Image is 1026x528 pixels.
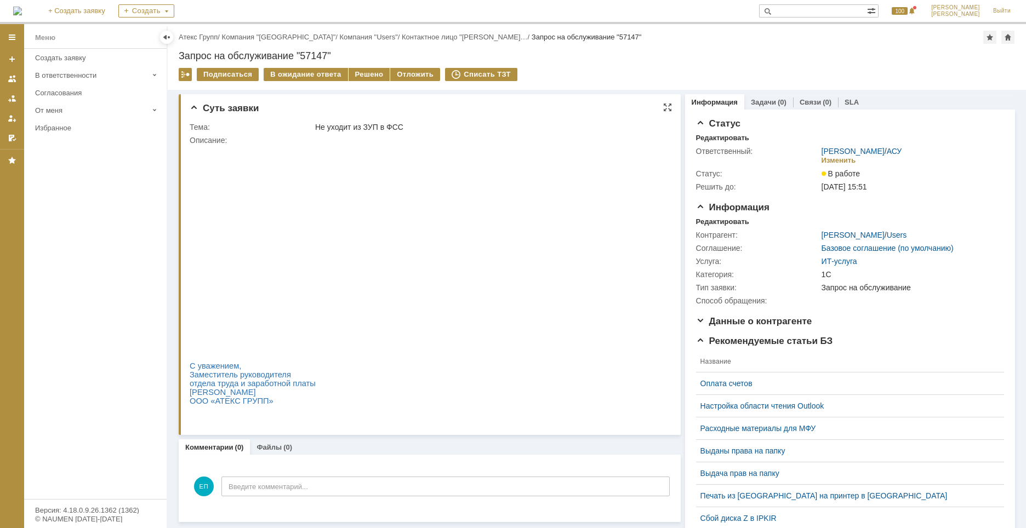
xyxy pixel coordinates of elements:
a: Перейти на домашнюю страницу [13,7,22,15]
span: [PERSON_NAME] [931,11,980,18]
span: [PERSON_NAME] [931,4,980,11]
span: Расширенный поиск [867,5,878,15]
div: Запрос на обслуживание "57147" [532,33,642,41]
a: Сбой диска Z в IPKIR [700,514,991,523]
div: Добавить в избранное [983,31,996,44]
div: © NAUMEN [DATE]-[DATE] [35,515,156,523]
a: Оплата счетов [700,379,991,388]
a: Комментарии [185,443,233,451]
div: Скрыть меню [160,31,173,44]
div: Создать заявку [35,54,160,62]
div: Запрос на обслуживание "57147" [179,50,1015,61]
div: / [822,147,902,156]
span: ЕП [194,477,214,496]
div: / [340,33,402,41]
a: Компания "Users" [340,33,398,41]
a: Мои заявки [3,110,21,127]
div: Работа с массовостью [179,68,192,81]
a: Базовое соглашение (по умолчанию) [822,244,954,252]
a: Файлы [256,443,282,451]
div: (0) [823,98,831,106]
div: Согласования [35,89,160,97]
div: / [822,231,907,239]
div: Соглашение: [696,244,819,252]
div: Версия: 4.18.0.9.26.1362 (1362) [35,507,156,514]
div: От меня [35,106,148,114]
a: АСУ [887,147,902,156]
div: Услуга: [696,257,819,266]
div: (0) [778,98,786,106]
a: Расходные материалы для МФУ [700,424,991,433]
a: Создать заявку [31,49,164,66]
a: Users [887,231,907,239]
span: В работе [822,169,860,178]
a: ИТ-услуга [822,257,857,266]
a: [PERSON_NAME] [822,147,885,156]
div: / [222,33,340,41]
div: Статус: [696,169,819,178]
img: logo [13,7,22,15]
div: Редактировать [696,217,749,226]
div: В ответственности [35,71,148,79]
div: / [402,33,532,41]
div: Меню [35,31,55,44]
a: SLA [845,98,859,106]
div: Избранное [35,124,148,132]
a: [PERSON_NAME] [822,231,885,239]
div: Способ обращения: [696,296,819,305]
span: Рекомендуемые статьи БЗ [696,336,833,346]
span: Суть заявки [190,103,259,113]
a: Компания "[GEOGRAPHIC_DATA]" [222,33,336,41]
span: 100 [892,7,908,15]
a: Заявки на командах [3,70,21,88]
div: Категория: [696,270,819,279]
div: (0) [283,443,292,451]
span: Информация [696,202,770,213]
a: Информация [692,98,738,106]
a: Атекс Групп [179,33,218,41]
div: 1С [822,270,999,279]
div: Тема: [190,123,313,131]
div: Контрагент: [696,231,819,239]
span: Статус [696,118,740,129]
a: Печать из [GEOGRAPHIC_DATA] на принтер в [GEOGRAPHIC_DATA] [700,491,991,500]
span: Данные о контрагенте [696,316,812,326]
div: (0) [235,443,244,451]
div: Решить до: [696,182,819,191]
div: Не уходит из ЗУП в ФСС [315,123,665,131]
a: Создать заявку [3,50,21,68]
a: Выданы права на папку [700,446,991,455]
div: Ответственный: [696,147,819,156]
a: Мои согласования [3,129,21,147]
div: На всю страницу [663,103,672,112]
div: Сделать домашней страницей [1001,31,1014,44]
div: Запрос на обслуживание [822,283,999,292]
div: Создать [118,4,174,18]
span: [DATE] 15:51 [822,182,867,191]
a: Контактное лицо "[PERSON_NAME]… [402,33,528,41]
a: Выдача прав на папку [700,469,991,478]
a: Настройка области чтения Outlook [700,401,991,410]
div: Редактировать [696,134,749,142]
div: Описание: [190,136,667,145]
a: Связи [800,98,821,106]
div: / [179,33,222,41]
th: Название [696,351,995,372]
a: Задачи [751,98,776,106]
a: Согласования [31,84,164,101]
div: Тип заявки: [696,283,819,292]
div: Изменить [822,156,856,165]
a: Заявки в моей ответственности [3,90,21,107]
